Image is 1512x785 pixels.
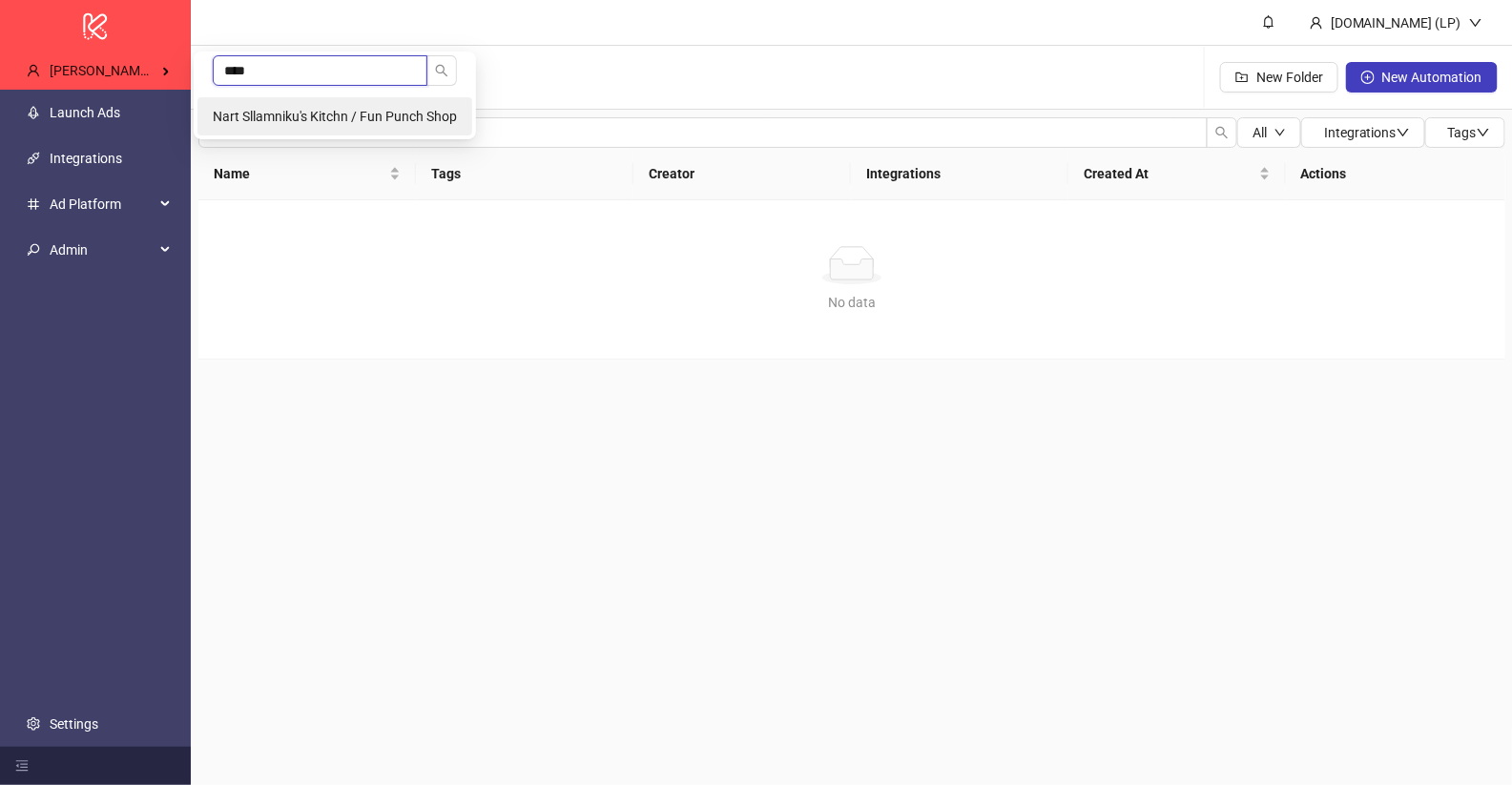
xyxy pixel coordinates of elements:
th: Created At [1068,148,1286,200]
a: Integrations [50,151,122,166]
button: New Folder [1220,62,1338,93]
th: Creator [633,148,851,200]
span: All [1253,125,1267,140]
span: New Folder [1256,70,1323,85]
div: No data [221,292,1482,313]
span: Tags [1448,125,1490,140]
span: Name [214,163,385,184]
span: search [1215,126,1229,139]
button: Alldown [1237,117,1301,148]
button: Tagsdown [1425,117,1505,148]
button: Integrationsdown [1301,117,1425,148]
span: plus-circle [1361,71,1375,84]
span: down [1477,126,1490,139]
span: Admin [50,231,155,269]
th: Tags [416,148,633,200]
span: bell [1262,15,1275,29]
span: number [27,197,40,211]
th: Name [198,148,416,200]
span: key [27,243,40,257]
span: folder-add [1235,71,1249,84]
span: Created At [1084,163,1255,184]
span: user [1310,16,1323,30]
span: menu-fold [15,759,29,773]
a: Launch Ads [50,105,120,120]
span: Ad Platform [50,185,155,223]
span: New Automation [1382,70,1482,85]
th: Actions [1286,148,1505,200]
span: down [1469,16,1482,30]
span: Integrations [1324,125,1410,140]
a: Settings [50,716,98,732]
span: down [1274,127,1286,138]
span: user [27,64,40,77]
th: Integrations [851,148,1068,200]
span: [PERSON_NAME]'s Kitchn [50,63,200,78]
span: Nart Sllamniku's Kitchn / Fun Punch Shop [213,109,457,124]
span: search [435,64,448,77]
span: down [1397,126,1410,139]
button: New Automation [1346,62,1498,93]
div: [DOMAIN_NAME] (LP) [1323,12,1469,33]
